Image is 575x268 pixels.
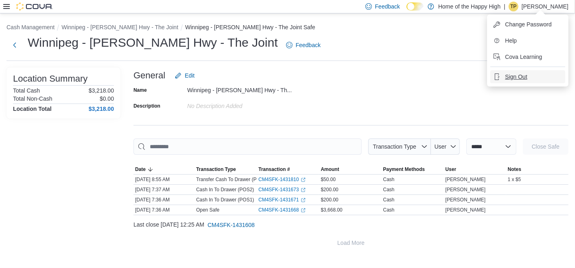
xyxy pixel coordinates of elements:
span: [PERSON_NAME] [446,186,486,193]
div: Cash [383,197,394,203]
nav: An example of EuiBreadcrumbs [7,23,568,33]
span: Feedback [296,41,321,49]
a: CM4SFK-1431671External link [258,197,305,203]
input: Dark Mode [407,2,424,11]
span: Cova Learning [505,53,542,61]
span: Payment Methods [383,166,425,173]
button: Payment Methods [381,164,444,174]
p: Open Safe [196,207,219,213]
button: Sign Out [490,70,565,83]
h6: Total Cash [13,87,40,94]
button: Transaction Type [195,164,257,174]
div: Winnipeg - [PERSON_NAME] Hwy - Th... [187,84,296,93]
h4: Location Total [13,106,52,112]
span: [PERSON_NAME] [446,207,486,213]
button: Change Password [490,18,565,31]
div: [DATE] 8:55 AM [133,175,195,184]
span: Edit [185,71,195,80]
span: Transaction # [258,166,290,173]
button: Winnipeg - [PERSON_NAME] Hwy - The Joint Safe [185,24,315,30]
span: Notes [508,166,521,173]
span: CM4SFK-1431608 [208,221,255,229]
span: Date [135,166,146,173]
span: [PERSON_NAME] [446,176,486,183]
div: Tyler Patterson [509,2,518,11]
button: Transaction Type [368,138,431,155]
div: [DATE] 7:36 AM [133,195,195,205]
button: Winnipeg - [PERSON_NAME] Hwy - The Joint [61,24,178,30]
button: User [444,164,506,174]
span: User [435,143,447,150]
svg: External link [301,208,306,213]
p: Transfer Cash To Drawer (POS2) [196,176,268,183]
span: $50.00 [321,176,336,183]
button: Close Safe [523,138,568,155]
button: Date [133,164,195,174]
span: Transaction Type [373,143,416,150]
p: [PERSON_NAME] [522,2,568,11]
div: [DATE] 7:37 AM [133,185,195,195]
button: Cash Management [7,24,55,30]
span: $3,668.00 [321,207,342,213]
span: Close Safe [532,143,560,151]
a: CM4SFK-1431668External link [258,207,305,213]
button: Amount [319,164,381,174]
button: Load More [133,235,568,251]
span: Load More [337,239,365,247]
label: Name [133,87,147,93]
input: This is a search bar. As you type, the results lower in the page will automatically filter. [133,138,362,155]
div: [DATE] 7:36 AM [133,205,195,215]
span: Change Password [505,20,551,28]
p: $3,218.00 [89,87,114,94]
span: Amount [321,166,339,173]
button: CM4SFK-1431608 [204,217,258,233]
span: TP [510,2,516,11]
svg: External link [301,188,306,192]
label: Description [133,103,160,109]
p: Home of the Happy High [438,2,501,11]
span: Transaction Type [196,166,236,173]
div: Last close [DATE] 12:25 AM [133,217,568,233]
h4: $3,218.00 [89,106,114,112]
button: Cova Learning [490,50,565,63]
button: Transaction # [257,164,319,174]
p: Cash In To Drawer (POS2) [196,186,254,193]
span: Help [505,37,517,45]
button: Notes [506,164,568,174]
span: [PERSON_NAME] [446,197,486,203]
svg: External link [301,198,306,203]
span: $200.00 [321,197,338,203]
span: User [446,166,457,173]
span: Sign Out [505,73,527,81]
h3: Location Summary [13,74,87,84]
span: Feedback [375,2,400,11]
h3: General [133,71,165,80]
p: Cash In To Drawer (POS1) [196,197,254,203]
div: Cash [383,207,394,213]
div: No Description added [187,99,296,109]
p: $0.00 [100,95,114,102]
span: $200.00 [321,186,338,193]
h1: Winnipeg - [PERSON_NAME] Hwy - The Joint [28,35,278,51]
div: Cash [383,176,394,183]
div: Cash [383,186,394,193]
svg: External link [301,177,306,182]
img: Cova [16,2,53,11]
a: CM4SFK-1431810External link [258,176,305,183]
button: User [431,138,460,155]
button: Next [7,37,23,53]
button: Edit [172,67,198,84]
p: | [504,2,505,11]
h6: Total Non-Cash [13,95,52,102]
span: 1 x $5 [508,176,521,183]
a: Feedback [283,37,324,53]
button: Help [490,34,565,47]
a: CM4SFK-1431673External link [258,186,305,193]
